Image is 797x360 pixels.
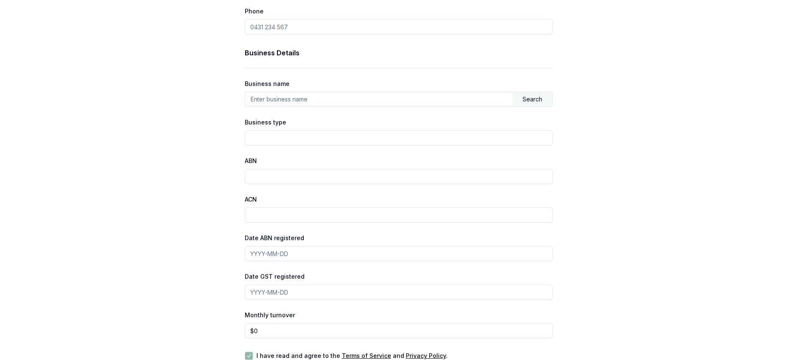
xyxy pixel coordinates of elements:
input: Enter business name [245,92,513,106]
label: Business name [245,80,290,87]
label: Phone [245,8,264,15]
a: Privacy Policy [406,352,446,359]
label: ABN [245,157,257,164]
input: YYYY-MM-DD [245,246,553,261]
a: Terms of Service [342,352,391,359]
h3: Business Details [245,48,553,58]
label: I have read and agree to the and . [256,353,448,359]
label: Date GST registered [245,273,305,280]
label: Monthly turnover [245,311,295,319]
div: Search [513,92,552,106]
input: $ [245,323,553,338]
input: 0431 234 567 [245,19,553,34]
label: ACN [245,196,257,203]
label: Date ABN registered [245,234,304,241]
label: Business type [245,119,286,126]
input: YYYY-MM-DD [245,285,553,300]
